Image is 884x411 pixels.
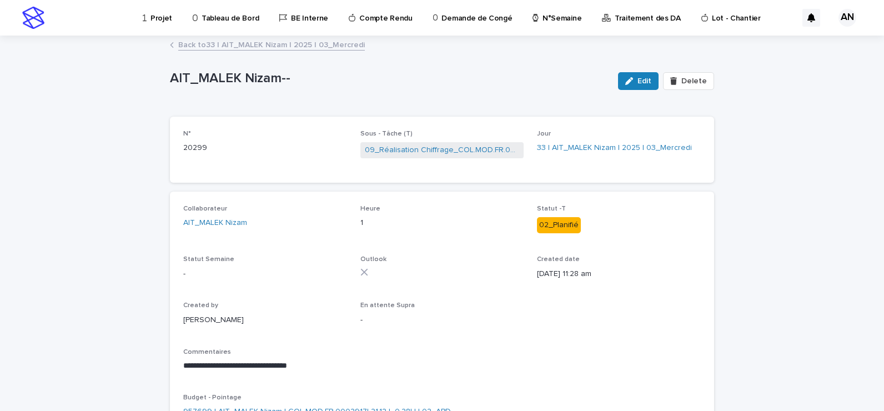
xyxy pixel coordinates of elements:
span: Budget - Pointage [183,394,242,401]
p: [PERSON_NAME] [183,314,347,326]
a: AIT_MALEK Nizam [183,217,247,229]
button: Delete [663,72,714,90]
p: 20299 [183,142,347,154]
span: Created by [183,302,218,309]
img: stacker-logo-s-only.png [22,7,44,29]
span: Statut Semaine [183,256,234,263]
span: Sous - Tâche (T) [360,131,413,137]
span: Heure [360,205,380,212]
p: [DATE] 11:28 am [537,268,701,280]
span: Created date [537,256,580,263]
a: 33 | AIT_MALEK Nizam | 2025 | 03_Mercredi [537,142,692,154]
div: AN [838,9,856,27]
span: En attente Supra [360,302,415,309]
span: Outlook [360,256,386,263]
span: Jour [537,131,551,137]
p: - [360,314,524,326]
span: Statut -T [537,205,566,212]
span: Delete [681,77,707,85]
span: Edit [637,77,651,85]
span: Collaborateur [183,205,227,212]
p: AIT_MALEK Nizam-- [170,71,609,87]
p: 1 [360,217,524,229]
a: 09_Réalisation Chiffrage_COL.MOD.FR.0002917 [365,144,520,156]
a: Back to33 | AIT_MALEK Nizam | 2025 | 03_Mercredi [178,38,365,51]
button: Edit [618,72,659,90]
div: 02_Planifié [537,217,581,233]
p: - [183,268,347,280]
span: Commentaires [183,349,231,355]
span: N° [183,131,191,137]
